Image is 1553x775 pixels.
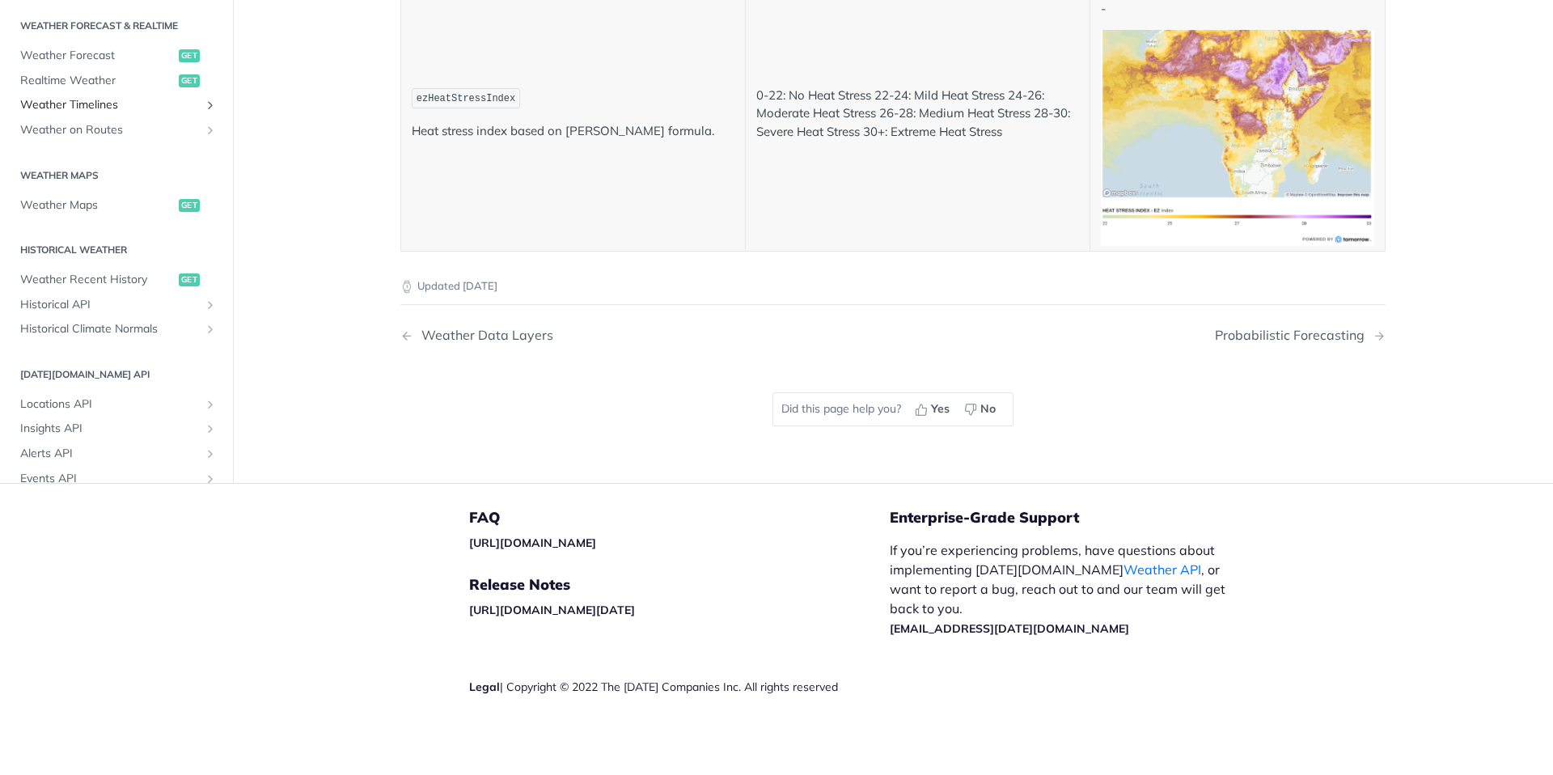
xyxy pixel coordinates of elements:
[12,441,221,465] a: Alerts APIShow subpages for Alerts API
[12,366,221,381] h2: [DATE][DOMAIN_NAME] API
[204,99,217,112] button: Show subpages for Weather Timelines
[469,575,890,595] h5: Release Notes
[204,323,217,336] button: Show subpages for Historical Climate Normals
[772,392,1013,426] div: Did this page help you?
[179,49,200,62] span: get
[12,167,221,182] h2: Weather Maps
[469,508,890,527] h5: FAQ
[204,472,217,485] button: Show subpages for Events API
[179,74,200,87] span: get
[12,44,221,68] a: Weather Forecastget
[909,397,958,421] button: Yes
[890,621,1129,636] a: [EMAIL_ADDRESS][DATE][DOMAIN_NAME]
[12,118,221,142] a: Weather on RoutesShow subpages for Weather on Routes
[20,421,200,437] span: Insights API
[1101,129,1374,144] span: Expand image
[20,48,175,64] span: Weather Forecast
[469,680,500,694] a: Legal
[20,72,175,88] span: Realtime Weather
[20,321,200,337] span: Historical Climate Normals
[20,97,200,113] span: Weather Timelines
[12,466,221,490] a: Events APIShow subpages for Events API
[400,278,1386,294] p: Updated [DATE]
[12,417,221,441] a: Insights APIShow subpages for Insights API
[12,268,221,292] a: Weather Recent Historyget
[20,197,175,213] span: Weather Maps
[12,292,221,316] a: Historical APIShow subpages for Historical API
[179,273,200,286] span: get
[12,93,221,117] a: Weather TimelinesShow subpages for Weather Timelines
[890,508,1268,527] h5: Enterprise-Grade Support
[179,198,200,211] span: get
[890,540,1242,637] p: If you’re experiencing problems, have questions about implementing [DATE][DOMAIN_NAME] , or want ...
[12,317,221,341] a: Historical Climate NormalsShow subpages for Historical Climate Normals
[204,422,217,435] button: Show subpages for Insights API
[469,679,890,695] div: | Copyright © 2022 The [DATE] Companies Inc. All rights reserved
[1123,561,1201,578] a: Weather API
[469,603,635,617] a: [URL][DOMAIN_NAME][DATE]
[958,397,1005,421] button: No
[413,328,553,343] div: Weather Data Layers
[1215,328,1373,343] div: Probabilistic Forecasting
[756,87,1079,142] p: 0-22: No Heat Stress 22-24: Mild Heat Stress 24-26: Moderate Heat Stress 26-28: Medium Heat Stres...
[204,124,217,137] button: Show subpages for Weather on Routes
[412,122,734,141] p: Heat stress index based on [PERSON_NAME] formula.
[204,298,217,311] button: Show subpages for Historical API
[20,122,200,138] span: Weather on Routes
[12,392,221,416] a: Locations APIShow subpages for Locations API
[469,536,596,550] a: [URL][DOMAIN_NAME]
[1215,328,1386,343] a: Next Page: Probabilistic Forecasting
[20,272,175,288] span: Weather Recent History
[980,400,996,417] span: No
[417,93,515,104] span: ezHeatStressIndex
[12,68,221,92] a: Realtime Weatherget
[204,397,217,410] button: Show subpages for Locations API
[400,311,1386,359] nav: Pagination Controls
[204,447,217,459] button: Show subpages for Alerts API
[20,296,200,312] span: Historical API
[20,445,200,461] span: Alerts API
[12,19,221,33] h2: Weather Forecast & realtime
[20,396,200,412] span: Locations API
[12,243,221,257] h2: Historical Weather
[400,328,823,343] a: Previous Page: Weather Data Layers
[931,400,950,417] span: Yes
[20,470,200,486] span: Events API
[12,193,221,217] a: Weather Mapsget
